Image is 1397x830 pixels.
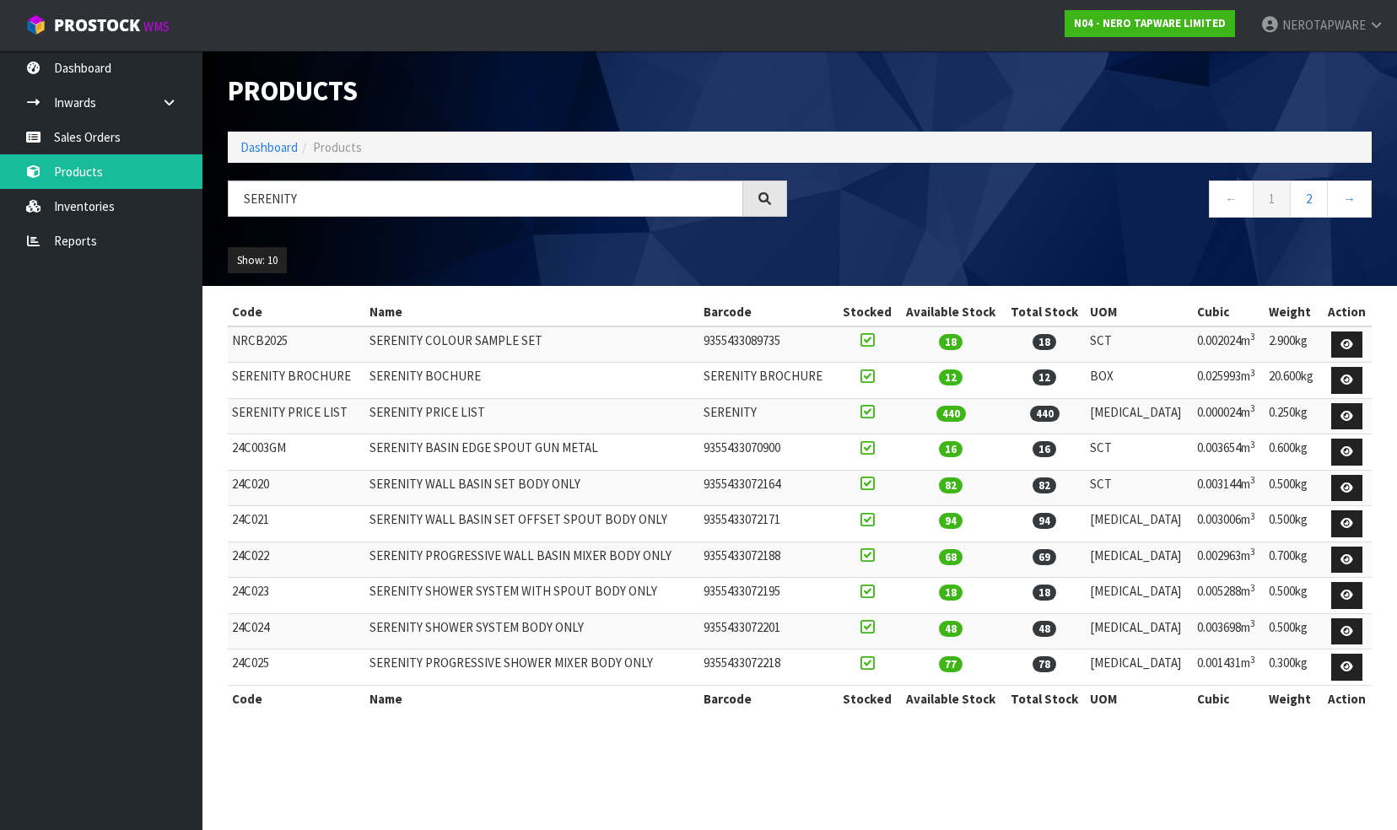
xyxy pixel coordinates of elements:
[699,470,837,506] td: 9355433072164
[365,299,699,326] th: Name
[25,14,46,35] img: cube-alt.png
[228,578,365,614] td: 24C023
[365,363,699,399] td: SERENITY BOCHURE
[228,434,365,471] td: 24C003GM
[1250,617,1255,629] sup: 3
[228,613,365,649] td: 24C024
[1086,398,1193,434] td: [MEDICAL_DATA]
[1250,510,1255,522] sup: 3
[228,247,287,274] button: Show: 10
[1250,439,1255,450] sup: 3
[1265,613,1322,649] td: 0.500kg
[1033,585,1056,601] span: 18
[1193,613,1265,649] td: 0.003698m
[1004,685,1086,712] th: Total Stock
[365,326,699,363] td: SERENITY COLOUR SAMPLE SET
[1086,326,1193,363] td: SCT
[1004,299,1086,326] th: Total Stock
[939,513,963,529] span: 94
[1086,649,1193,686] td: [MEDICAL_DATA]
[1033,621,1056,637] span: 48
[1322,299,1372,326] th: Action
[1033,477,1056,493] span: 82
[1265,299,1322,326] th: Weight
[1209,181,1254,217] a: ←
[365,434,699,471] td: SERENITY BASIN EDGE SPOUT GUN METAL
[1086,578,1193,614] td: [MEDICAL_DATA]
[1086,470,1193,506] td: SCT
[1033,656,1056,672] span: 78
[1193,578,1265,614] td: 0.005288m
[1322,685,1372,712] th: Action
[365,506,699,542] td: SERENITY WALL BASIN SET OFFSET SPOUT BODY ONLY
[936,406,966,422] span: 440
[699,363,837,399] td: SERENITY BROCHURE
[228,398,365,434] td: SERENITY PRICE LIST
[1033,549,1056,565] span: 69
[1327,181,1372,217] a: →
[1250,402,1255,414] sup: 3
[939,477,963,493] span: 82
[1265,578,1322,614] td: 0.500kg
[1250,546,1255,558] sup: 3
[228,181,743,217] input: Search products
[1193,506,1265,542] td: 0.003006m
[143,19,170,35] small: WMS
[365,578,699,614] td: SERENITY SHOWER SYSTEM WITH SPOUT BODY ONLY
[812,181,1372,222] nav: Page navigation
[365,685,699,712] th: Name
[365,542,699,578] td: SERENITY PROGRESSIVE WALL BASIN MIXER BODY ONLY
[699,398,837,434] td: SERENITY
[228,649,365,686] td: 24C025
[699,542,837,578] td: 9355433072188
[1193,434,1265,471] td: 0.003654m
[939,441,963,457] span: 16
[1193,470,1265,506] td: 0.003144m
[365,398,699,434] td: SERENITY PRICE LIST
[699,506,837,542] td: 9355433072171
[1033,513,1056,529] span: 94
[1193,363,1265,399] td: 0.025993m
[699,299,837,326] th: Barcode
[1193,649,1265,686] td: 0.001431m
[1033,369,1056,385] span: 12
[365,649,699,686] td: SERENITY PROGRESSIVE SHOWER MIXER BODY ONLY
[228,299,365,326] th: Code
[1250,474,1255,486] sup: 3
[699,685,837,712] th: Barcode
[699,649,837,686] td: 9355433072218
[898,299,1004,326] th: Available Stock
[1265,363,1322,399] td: 20.600kg
[1265,398,1322,434] td: 0.250kg
[365,613,699,649] td: SERENITY SHOWER SYSTEM BODY ONLY
[228,685,365,712] th: Code
[1282,17,1366,33] span: NEROTAPWARE
[1193,299,1265,326] th: Cubic
[1033,334,1056,350] span: 18
[1193,685,1265,712] th: Cubic
[1193,326,1265,363] td: 0.002024m
[939,549,963,565] span: 68
[939,656,963,672] span: 77
[1086,434,1193,471] td: SCT
[1265,542,1322,578] td: 0.700kg
[228,470,365,506] td: 24C020
[898,685,1004,712] th: Available Stock
[1265,506,1322,542] td: 0.500kg
[837,299,898,326] th: Stocked
[1086,506,1193,542] td: [MEDICAL_DATA]
[699,578,837,614] td: 9355433072195
[1265,649,1322,686] td: 0.300kg
[54,14,140,36] span: ProStock
[699,326,837,363] td: 9355433089735
[1086,613,1193,649] td: [MEDICAL_DATA]
[699,434,837,471] td: 9355433070900
[228,76,787,106] h1: Products
[228,363,365,399] td: SERENITY BROCHURE
[1250,654,1255,666] sup: 3
[228,326,365,363] td: NRCB2025
[1086,542,1193,578] td: [MEDICAL_DATA]
[1253,181,1291,217] a: 1
[1250,367,1255,379] sup: 3
[1086,299,1193,326] th: UOM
